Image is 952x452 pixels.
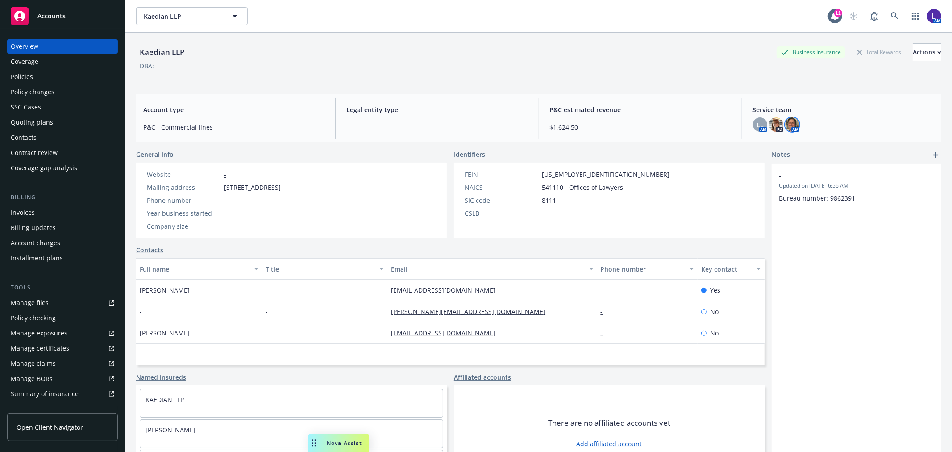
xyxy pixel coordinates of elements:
a: Search [886,7,904,25]
a: Contract review [7,146,118,160]
div: Policy changes [11,85,54,99]
a: Contacts [7,130,118,145]
div: Drag to move [308,434,320,452]
span: There are no affiliated accounts yet [548,418,670,428]
a: Overview [7,39,118,54]
a: [PERSON_NAME] [146,426,195,434]
a: Switch app [906,7,924,25]
a: Manage certificates [7,341,118,356]
div: Contacts [11,130,37,145]
a: add [931,150,941,160]
a: Manage claims [7,356,118,371]
div: Full name [140,264,249,274]
a: [EMAIL_ADDRESS][DOMAIN_NAME] [391,329,503,337]
img: photo [927,9,941,23]
button: Email [387,258,597,280]
div: SIC code [465,196,538,205]
a: Named insureds [136,372,186,382]
div: Installment plans [11,251,63,265]
div: Overview [11,39,38,54]
a: Invoices [7,205,118,220]
div: NAICS [465,183,538,192]
a: Billing updates [7,221,118,235]
span: [PERSON_NAME] [140,328,190,338]
span: [STREET_ADDRESS] [224,183,281,192]
span: - [140,307,142,316]
span: [US_EMPLOYER_IDENTIFICATION_NUMBER] [542,170,669,179]
div: Manage files [11,296,49,310]
span: Accounts [37,13,66,20]
a: - [601,286,610,294]
div: Coverage [11,54,38,69]
span: $1,624.50 [550,122,731,132]
div: Quoting plans [11,115,53,130]
img: photo [769,117,783,132]
button: Kaedian LLP [136,7,248,25]
span: - [266,307,268,316]
span: Identifiers [454,150,485,159]
div: DBA: - [140,61,156,71]
span: 8111 [542,196,556,205]
div: SSC Cases [11,100,41,114]
div: Contract review [11,146,58,160]
a: Manage files [7,296,118,310]
a: SSC Cases [7,100,118,114]
span: Yes [710,285,720,295]
div: Kaedian LLP [136,46,188,58]
a: KAEDIAN LLP [146,395,184,404]
a: Quoting plans [7,115,118,130]
span: - [224,222,226,231]
a: Manage BORs [7,372,118,386]
div: Policies [11,70,33,84]
div: Manage claims [11,356,56,371]
a: Manage exposures [7,326,118,340]
button: Nova Assist [308,434,369,452]
span: - [266,285,268,295]
div: -Updated on [DATE] 6:56 AMBureau number: 9862391 [772,164,941,210]
span: Updated on [DATE] 6:56 AM [779,182,934,190]
span: General info [136,150,174,159]
a: Policy changes [7,85,118,99]
div: Manage BORs [11,372,53,386]
div: Key contact [701,264,751,274]
div: Coverage gap analysis [11,161,77,175]
div: Actions [913,44,941,61]
div: CSLB [465,209,538,218]
span: Account type [143,105,324,114]
div: FEIN [465,170,538,179]
button: Actions [913,43,941,61]
button: Phone number [597,258,698,280]
span: - [779,171,911,180]
span: Kaedian LLP [144,12,221,21]
span: P&C estimated revenue [550,105,731,114]
div: Phone number [147,196,220,205]
div: Mailing address [147,183,220,192]
a: Add affiliated account [577,439,642,448]
span: P&C - Commercial lines [143,122,324,132]
a: Account charges [7,236,118,250]
span: No [710,307,719,316]
div: Year business started [147,209,220,218]
span: Bureau number: 9862391 [779,194,855,202]
div: Title [266,264,374,274]
span: - [542,209,544,218]
a: Contacts [136,245,163,255]
a: Report a Bug [865,7,883,25]
div: Manage certificates [11,341,69,356]
span: Legal entity type [346,105,528,114]
button: Title [262,258,388,280]
button: Full name [136,258,262,280]
span: - [266,328,268,338]
div: Billing updates [11,221,56,235]
div: Total Rewards [852,46,906,58]
div: Email [391,264,583,274]
div: Policy checking [11,311,56,325]
span: - [224,209,226,218]
a: Coverage [7,54,118,69]
a: Start snowing [845,7,863,25]
div: Website [147,170,220,179]
span: Open Client Navigator [17,423,83,432]
div: Summary of insurance [11,387,79,401]
a: Affiliated accounts [454,372,511,382]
